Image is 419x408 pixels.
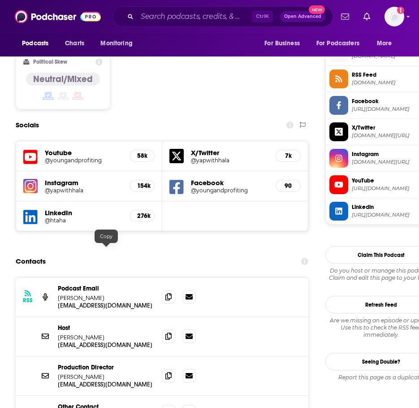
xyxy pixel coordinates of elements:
[45,187,122,194] a: @yapwithhala
[191,148,268,157] h5: X/Twitter
[58,294,155,302] p: [PERSON_NAME]
[137,152,147,160] h5: 58k
[384,7,404,26] button: Show profile menu
[284,14,321,19] span: Open Advanced
[252,11,273,22] span: Ctrl K
[337,9,353,24] a: Show notifications dropdown
[58,302,155,309] p: [EMAIL_ADDRESS][DOMAIN_NAME]
[16,35,60,52] button: open menu
[191,187,255,194] h5: @youngandprofiting
[377,37,392,50] span: More
[283,182,293,190] h5: 90
[384,7,404,26] span: Logged in as laprteam
[95,230,118,243] div: Copy
[15,8,101,25] img: Podchaser - Follow, Share and Rate Podcasts
[283,152,293,160] h5: 7k
[58,285,155,292] p: Podcast Email
[137,9,252,24] input: Search podcasts, credits, & more...
[65,37,84,50] span: Charts
[23,179,38,193] img: iconImage
[33,74,93,85] h4: Neutral/Mixed
[137,182,147,190] h5: 154k
[360,9,374,24] a: Show notifications dropdown
[22,37,48,50] span: Podcasts
[45,157,122,164] a: @youngandprofiting
[112,6,333,27] div: Search podcasts, credits, & more...
[45,178,122,187] h5: Instagram
[16,117,39,134] h2: Socials
[191,178,268,187] h5: Facebook
[100,37,132,50] span: Monitoring
[45,148,122,157] h5: Youtube
[45,208,122,217] h5: LinkedIn
[94,35,144,52] button: open menu
[45,187,109,194] h5: @yapwithhala
[191,157,255,164] h5: @yapwithhala
[384,7,404,26] img: User Profile
[191,187,268,194] a: @youngandprofiting
[311,35,372,52] button: open menu
[371,35,403,52] button: open menu
[191,157,268,164] a: @yapwithhala
[58,381,155,388] p: [EMAIL_ADDRESS][DOMAIN_NAME]
[397,7,404,14] svg: Add a profile image
[316,37,359,50] span: For Podcasters
[258,35,311,52] button: open menu
[45,157,109,164] h5: @youngandprofiting
[137,212,147,220] h5: 276k
[33,59,67,65] h2: Political Skew
[309,5,325,14] span: New
[59,35,90,52] a: Charts
[45,217,109,224] h5: @htaha
[264,37,300,50] span: For Business
[280,11,325,22] button: Open AdvancedNew
[23,297,33,304] h3: RSS
[58,324,155,332] p: Host
[58,373,155,381] p: [PERSON_NAME]
[58,341,155,349] p: [EMAIL_ADDRESS][DOMAIN_NAME]
[58,364,155,371] p: Production Director
[45,217,122,224] a: @htaha
[16,253,46,270] h2: Contacts
[58,334,155,341] p: [PERSON_NAME]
